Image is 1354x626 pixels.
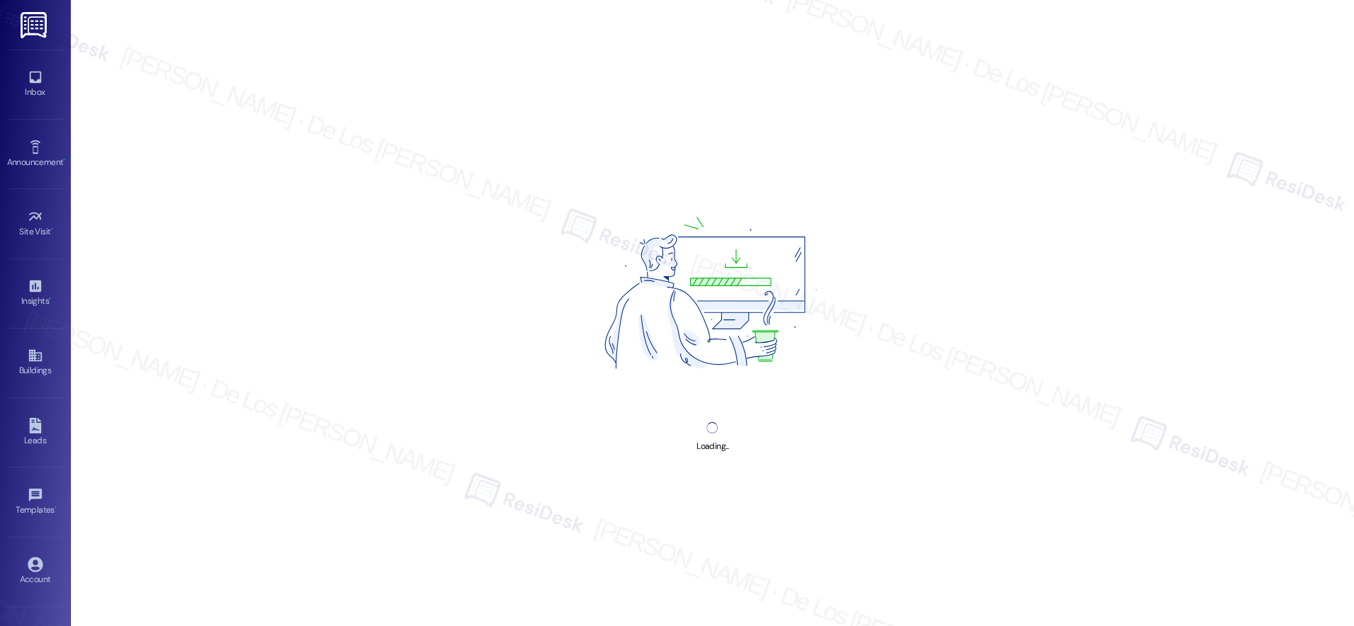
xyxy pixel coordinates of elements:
[7,205,64,243] a: Site Visit •
[49,294,51,304] span: •
[7,483,64,521] a: Templates •
[7,274,64,312] a: Insights •
[7,414,64,452] a: Leads
[63,155,65,165] span: •
[696,439,728,454] div: Loading...
[55,503,57,513] span: •
[51,224,53,234] span: •
[7,552,64,591] a: Account
[7,343,64,382] a: Buildings
[21,12,50,38] img: ResiDesk Logo
[7,65,64,103] a: Inbox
